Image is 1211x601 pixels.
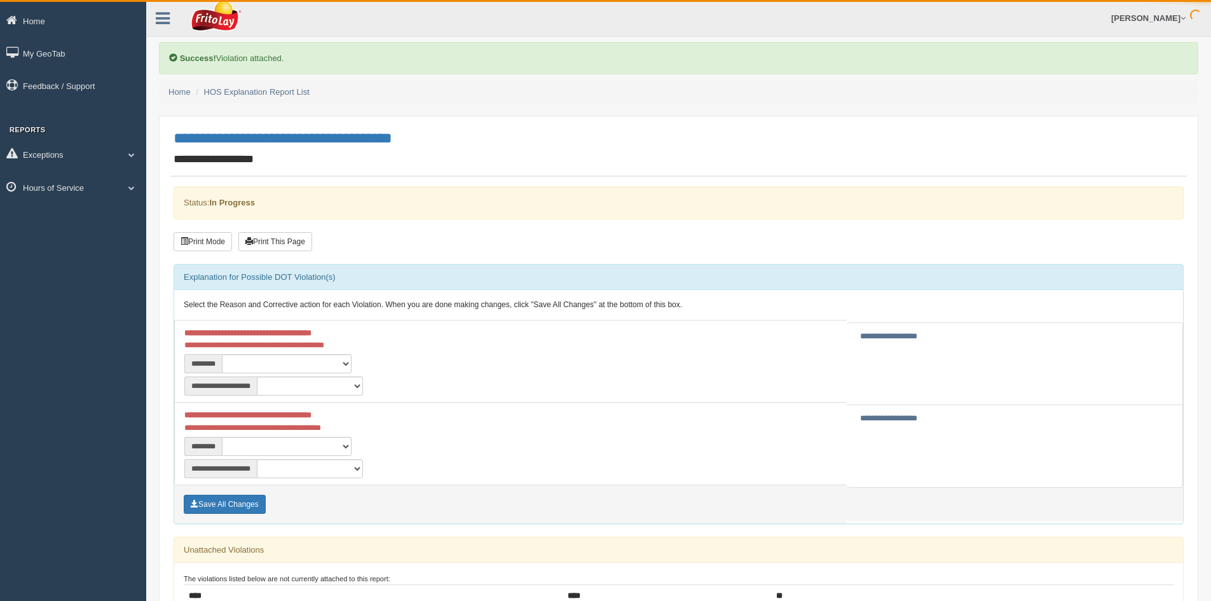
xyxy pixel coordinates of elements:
[204,87,310,97] a: HOS Explanation Report List
[180,53,216,63] b: Success!
[174,232,232,251] button: Print Mode
[174,290,1183,321] div: Select the Reason and Corrective action for each Violation. When you are done making changes, cli...
[174,537,1183,563] div: Unattached Violations
[159,42,1198,74] div: Violation attached.
[184,575,390,583] small: The violations listed below are not currently attached to this report:
[168,87,191,97] a: Home
[184,495,266,514] button: Save
[174,265,1183,290] div: Explanation for Possible DOT Violation(s)
[238,232,312,251] button: Print This Page
[209,198,255,207] strong: In Progress
[174,186,1184,219] div: Status:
